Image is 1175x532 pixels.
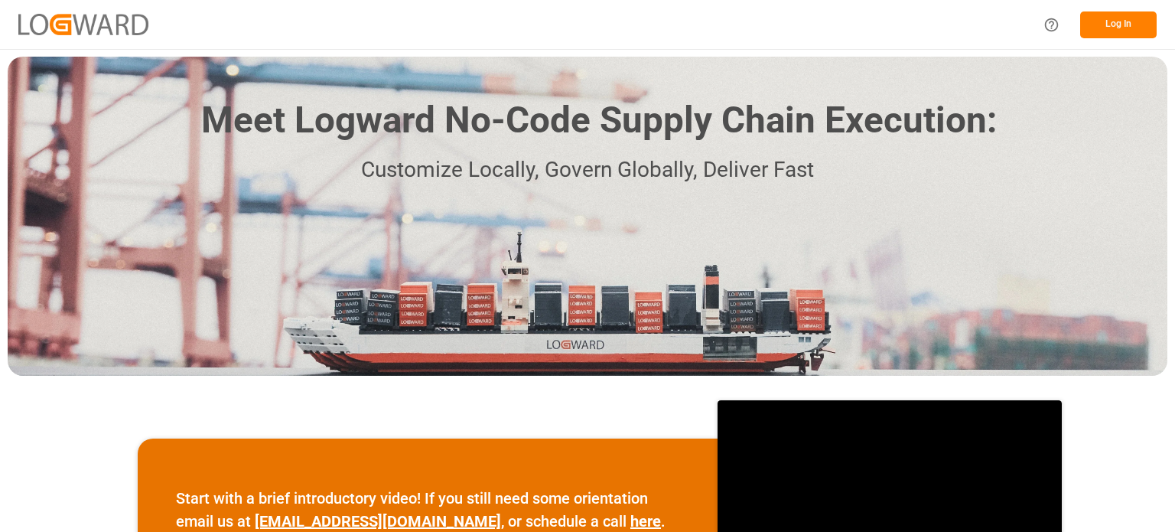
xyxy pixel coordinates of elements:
button: Log In [1080,11,1157,38]
img: Logward_new_orange.png [18,14,148,34]
button: Help Center [1034,8,1069,42]
h1: Meet Logward No-Code Supply Chain Execution: [201,93,997,148]
p: Customize Locally, Govern Globally, Deliver Fast [178,153,997,188]
a: here [630,512,661,530]
a: [EMAIL_ADDRESS][DOMAIN_NAME] [255,512,501,530]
